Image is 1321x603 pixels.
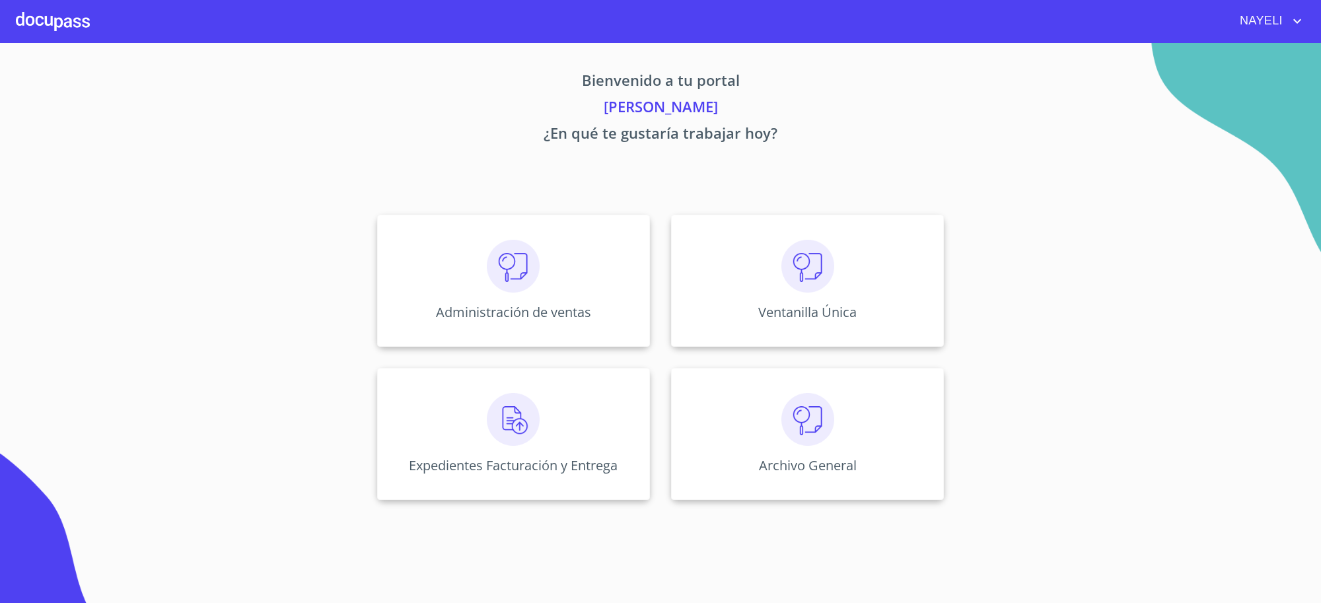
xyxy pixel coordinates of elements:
img: consulta.png [781,240,834,293]
button: account of current user [1230,11,1305,32]
p: Administración de ventas [436,303,591,321]
img: consulta.png [487,240,540,293]
p: Archivo General [759,456,857,474]
span: NAYELI [1230,11,1289,32]
p: ¿En qué te gustaría trabajar hoy? [254,122,1067,149]
p: Ventanilla Única [758,303,857,321]
p: Expedientes Facturación y Entrega [409,456,618,474]
p: Bienvenido a tu portal [254,69,1067,96]
p: [PERSON_NAME] [254,96,1067,122]
img: carga.png [487,393,540,446]
img: consulta.png [781,393,834,446]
